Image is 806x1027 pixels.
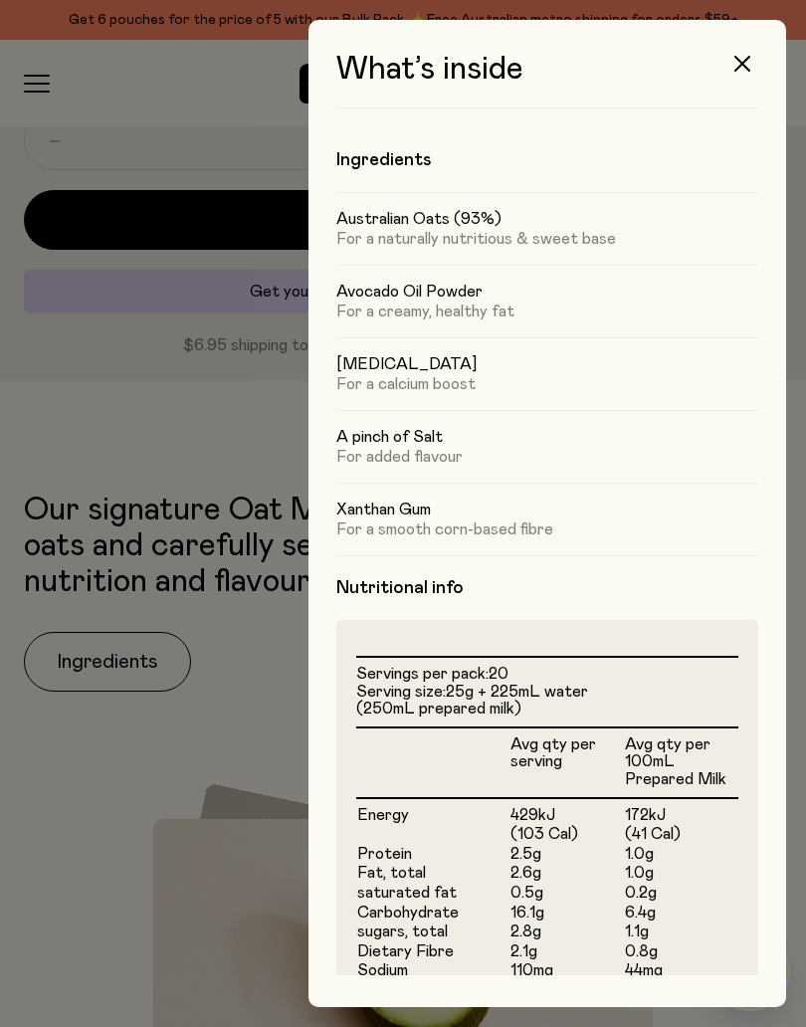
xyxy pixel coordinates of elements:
td: 44mg [624,961,738,981]
span: Carbohydrate [357,905,459,921]
p: For a calcium boost [336,374,758,394]
p: For a smooth corn-based fibre [336,519,758,539]
h5: A pinch of Salt [336,427,758,447]
td: 172kJ [624,798,738,826]
p: For a naturally nutritious & sweet base [336,229,758,249]
p: For added flavour [336,447,758,467]
th: Avg qty per 100mL Prepared Milk [624,727,738,798]
h5: Xanthan Gum [336,500,758,519]
h3: What’s inside [336,52,758,108]
td: 16.1g [509,904,624,924]
td: 1.0g [624,864,738,884]
td: (103 Cal) [509,825,624,845]
td: (41 Cal) [624,825,738,845]
h4: Ingredients [336,148,758,172]
span: Sodium [357,962,408,978]
h5: Avocado Oil Powder [336,282,758,302]
span: sugars, total [357,924,448,939]
td: 1.1g [624,923,738,942]
td: 2.1g [509,942,624,962]
span: Protein [357,846,412,862]
td: 0.5g [509,884,624,904]
span: Dietary Fibre [357,943,454,959]
td: 6.4g [624,904,738,924]
td: 1.0g [624,845,738,865]
h5: [MEDICAL_DATA] [336,354,758,374]
td: 110mg [509,961,624,981]
h4: Nutritional info [336,576,758,600]
td: 2.6g [509,864,624,884]
span: 20 [489,666,508,682]
li: Servings per pack: [356,666,738,684]
h5: Australian Oats (93%) [336,209,758,229]
li: Serving size: [356,684,738,719]
span: Energy [357,807,409,823]
th: Avg qty per serving [509,727,624,798]
span: saturated fat [357,885,457,901]
td: 0.2g [624,884,738,904]
span: Fat, total [357,865,426,881]
td: 2.8g [509,923,624,942]
p: For a creamy, healthy fat [336,302,758,321]
td: 0.8g [624,942,738,962]
span: 25g + 225mL water (250mL prepared milk) [356,684,588,718]
td: 2.5g [509,845,624,865]
td: 429kJ [509,798,624,826]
